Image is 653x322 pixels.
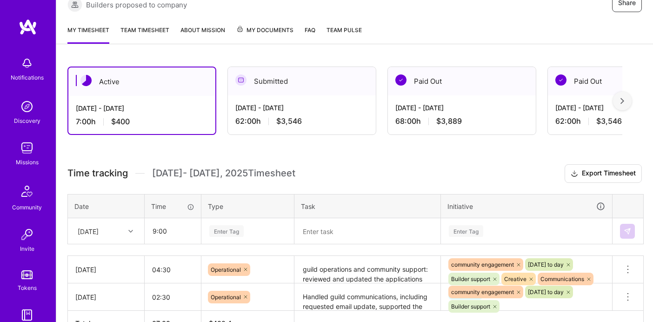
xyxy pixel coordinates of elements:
[78,226,99,236] div: [DATE]
[152,168,295,179] span: [DATE] - [DATE] , 2025 Timesheet
[294,194,441,218] th: Task
[540,275,584,282] span: Communications
[571,169,578,179] i: icon Download
[236,25,293,35] span: My Documents
[75,292,137,302] div: [DATE]
[326,25,362,44] a: Team Pulse
[145,257,201,282] input: HH:MM
[228,67,376,95] div: Submitted
[235,74,247,86] img: Submitted
[20,244,34,254] div: Invite
[211,294,241,301] span: Operational
[436,116,462,126] span: $3,889
[111,117,130,127] span: $400
[449,224,483,238] div: Enter Tag
[326,27,362,34] span: Team Pulse
[18,97,36,116] img: discovery
[451,261,514,268] span: community engagement
[211,266,241,273] span: Operational
[12,202,42,212] div: Community
[67,168,128,179] span: Time tracking
[14,116,40,126] div: Discovery
[624,228,631,235] img: Submit
[451,303,490,310] span: Builder support
[276,116,302,126] span: $3,546
[447,201,606,212] div: Initiative
[235,103,368,113] div: [DATE] - [DATE]
[209,224,244,238] div: Enter Tag
[620,98,624,104] img: right
[451,288,514,295] span: community engagement
[180,25,225,44] a: About Mission
[18,54,36,73] img: bell
[528,288,564,295] span: [DATE] to day
[295,257,440,282] textarea: guild operations and community support: reviewed and updated the applications tracker, prepared i...
[395,74,406,86] img: Paid Out
[75,265,137,275] div: [DATE]
[18,283,37,293] div: Tokens
[18,139,36,157] img: teamwork
[68,67,215,96] div: Active
[76,117,208,127] div: 7:00 h
[528,261,564,268] span: [DATE] to day
[395,103,528,113] div: [DATE] - [DATE]
[67,25,109,44] a: My timesheet
[388,67,536,95] div: Paid Out
[145,285,201,309] input: HH:MM
[565,164,642,183] button: Export Timesheet
[16,157,39,167] div: Missions
[555,74,566,86] img: Paid Out
[76,103,208,113] div: [DATE] - [DATE]
[235,116,368,126] div: 62:00 h
[18,225,36,244] img: Invite
[305,25,315,44] a: FAQ
[504,275,526,282] span: Creative
[295,284,440,310] textarea: Handled guild communications, including requested email update, supported the Design Guild coffee...
[145,219,200,243] input: HH:MM
[596,116,622,126] span: $3,546
[151,201,194,211] div: Time
[21,270,33,279] img: tokens
[11,73,44,82] div: Notifications
[19,19,37,35] img: logo
[128,229,133,234] i: icon Chevron
[120,25,169,44] a: Team timesheet
[395,116,528,126] div: 68:00 h
[80,75,92,86] img: Active
[236,25,293,44] a: My Documents
[68,194,145,218] th: Date
[451,275,490,282] span: Builder support
[16,180,38,202] img: Community
[201,194,294,218] th: Type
